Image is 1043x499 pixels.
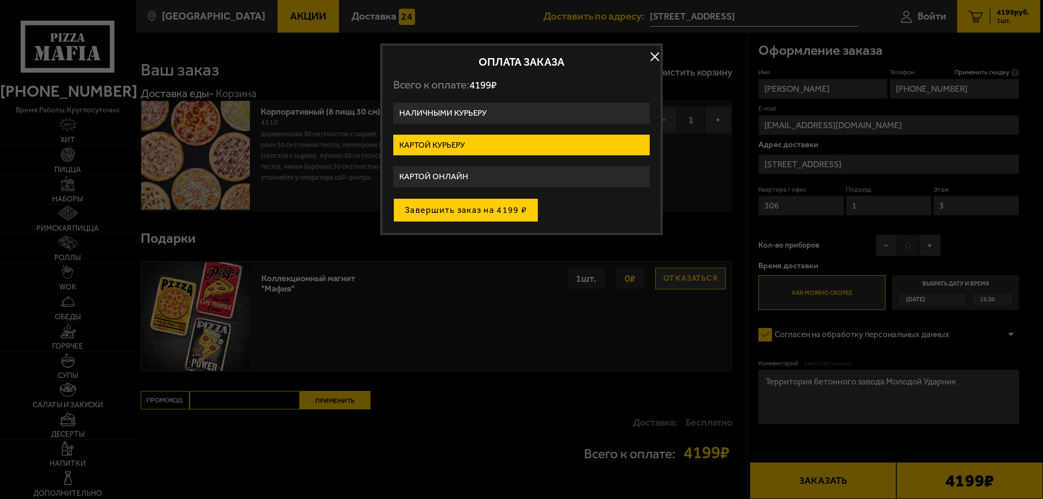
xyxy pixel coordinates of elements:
p: Всего к оплате: [393,78,650,92]
button: Завершить заказ на 4199 ₽ [393,198,538,222]
span: 4199 ₽ [469,79,497,91]
label: Наличными курьеру [393,103,650,124]
label: Картой курьеру [393,135,650,156]
h2: Оплата заказа [393,56,650,67]
label: Картой онлайн [393,166,650,187]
